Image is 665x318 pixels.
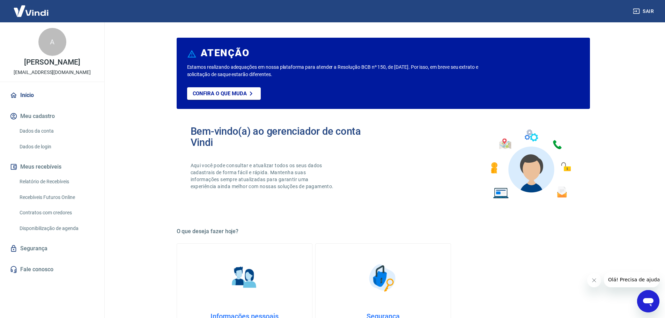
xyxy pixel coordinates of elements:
[227,260,262,295] img: Informações pessoais
[8,262,96,277] a: Fale conosco
[193,90,247,97] p: Confira o que muda
[17,124,96,138] a: Dados da conta
[191,162,335,190] p: Aqui você pode consultar e atualizar todos os seus dados cadastrais de forma fácil e rápida. Mant...
[24,59,80,66] p: [PERSON_NAME]
[191,126,383,148] h2: Bem-vindo(a) ao gerenciador de conta Vindi
[177,228,590,235] h5: O que deseja fazer hoje?
[485,126,576,203] img: Imagem de um avatar masculino com diversos icones exemplificando as funcionalidades do gerenciado...
[17,221,96,236] a: Disponibilização de agenda
[17,206,96,220] a: Contratos com credores
[201,50,249,57] h6: ATENÇÃO
[604,272,659,287] iframe: Mensagem da empresa
[365,260,400,295] img: Segurança
[38,28,66,56] div: A
[187,87,261,100] a: Confira o que muda
[14,69,91,76] p: [EMAIL_ADDRESS][DOMAIN_NAME]
[17,175,96,189] a: Relatório de Recebíveis
[637,290,659,312] iframe: Botão para abrir a janela de mensagens
[8,109,96,124] button: Meu cadastro
[17,190,96,205] a: Recebíveis Futuros Online
[4,5,59,10] span: Olá! Precisa de ajuda?
[8,0,54,22] img: Vindi
[187,64,501,78] p: Estamos realizando adequações em nossa plataforma para atender a Resolução BCB nº 150, de [DATE]....
[8,241,96,256] a: Segurança
[8,159,96,175] button: Meus recebíveis
[17,140,96,154] a: Dados de login
[8,88,96,103] a: Início
[631,5,657,18] button: Sair
[587,273,601,287] iframe: Fechar mensagem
